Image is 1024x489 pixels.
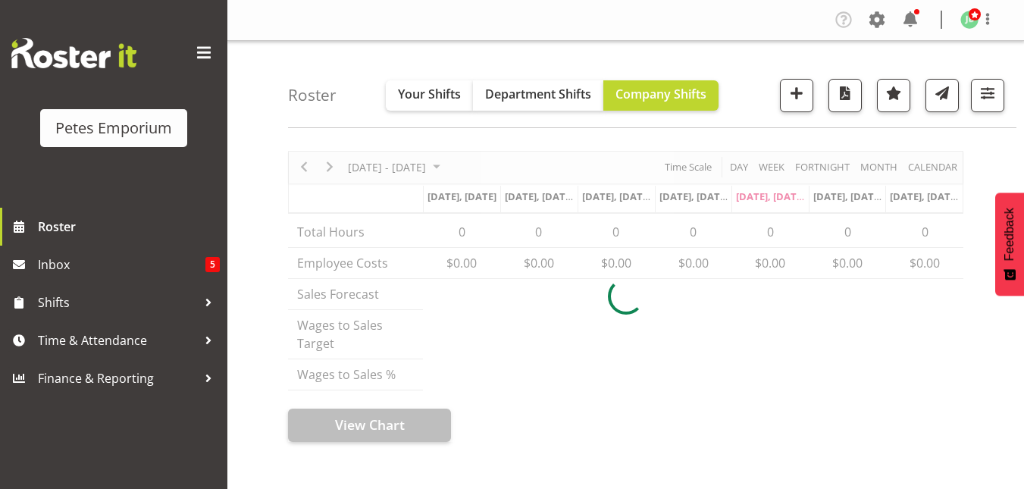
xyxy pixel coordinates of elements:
img: Rosterit website logo [11,38,136,68]
button: Send a list of all shifts for the selected filtered period to all rostered employees. [925,79,959,112]
span: Company Shifts [615,86,706,102]
button: Department Shifts [473,80,603,111]
span: Feedback [1003,208,1016,261]
button: Download a PDF of the roster according to the set date range. [828,79,862,112]
span: Your Shifts [398,86,461,102]
span: 5 [205,257,220,272]
span: Finance & Reporting [38,367,197,390]
button: Filter Shifts [971,79,1004,112]
span: Time & Attendance [38,329,197,352]
span: Shifts [38,291,197,314]
button: Your Shifts [386,80,473,111]
div: Petes Emporium [55,117,172,139]
span: Inbox [38,253,205,276]
span: Department Shifts [485,86,591,102]
span: Roster [38,215,220,238]
img: jodine-bunn132.jpg [960,11,979,29]
button: Add a new shift [780,79,813,112]
button: Company Shifts [603,80,719,111]
button: Highlight an important date within the roster. [877,79,910,112]
button: Feedback - Show survey [995,193,1024,296]
h4: Roster [288,86,337,104]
